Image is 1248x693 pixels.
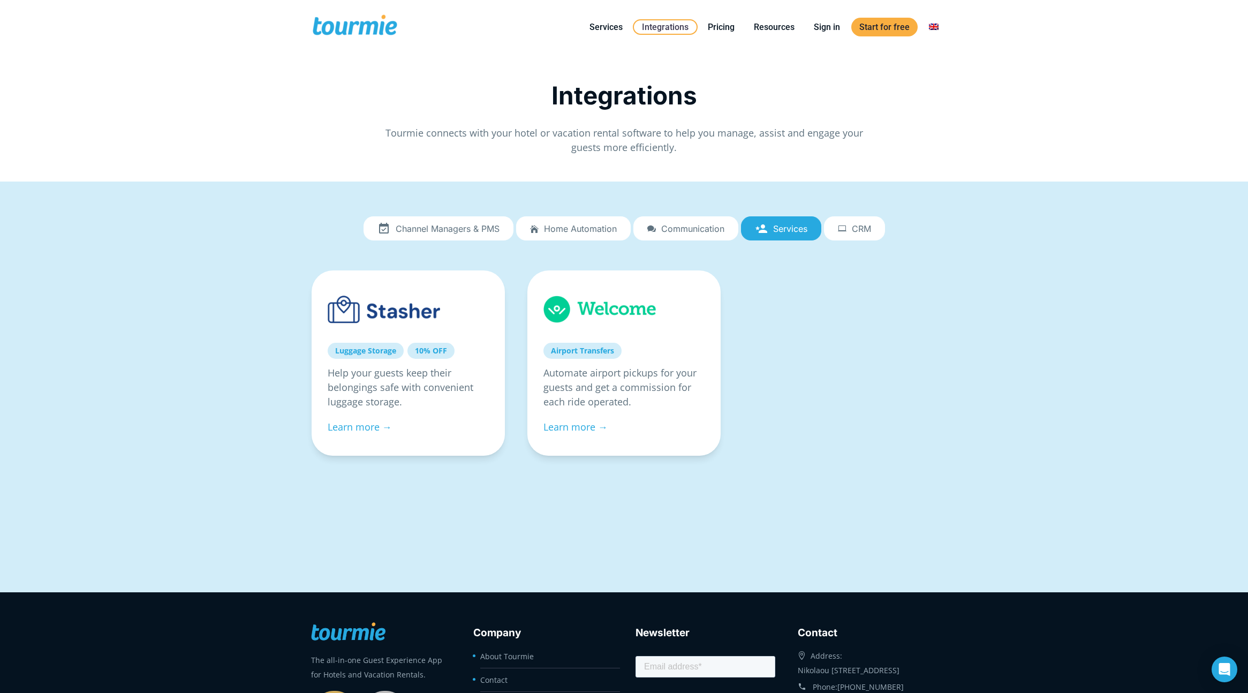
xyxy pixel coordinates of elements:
span: Communication [661,224,724,233]
a: Sign in [806,20,848,34]
a: Services [741,216,821,241]
a: Services [581,20,631,34]
h3: Newsletter [636,625,775,641]
a: Start for free [851,18,918,36]
div: Open Intercom Messenger [1212,657,1237,682]
h3: Contact [798,625,937,641]
a: Channel Managers & PMS [364,216,513,241]
a: Communication [633,216,738,241]
span: CRM [852,224,871,233]
p: Automate airport pickups for your guests and get a commission for each ride operated. [543,366,705,409]
a: CRM [824,216,885,241]
a: Learn more → [543,420,608,433]
span: Tourmie connects with your hotel or vacation rental software to help you manage, assist and engag... [385,126,863,154]
p: The all-in-one Guest Experience App for Hotels and Vacation Rentals. [311,653,451,682]
span: Services [773,224,807,233]
span: Home automation [544,224,617,233]
a: 10% OFF [407,343,455,359]
a: [PHONE_NUMBER] [837,682,904,692]
a: Contact [480,675,508,685]
a: Resources [746,20,803,34]
a: Airport Transfers [543,343,622,359]
div: Address: Nikolaou [STREET_ADDRESS] [798,646,937,677]
a: About Tourmie [480,651,534,661]
a: Integrations [633,19,698,35]
span: Channel Managers & PMS [396,224,500,233]
a: Luggage Storage [328,343,404,359]
a: Learn more → [328,420,392,433]
p: Help your guests keep their belongings safe with convenient luggage storage. [328,366,489,409]
h3: Company [473,625,613,641]
a: Home automation [516,216,631,241]
a: Pricing [700,20,743,34]
span: Integrations [551,80,697,110]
